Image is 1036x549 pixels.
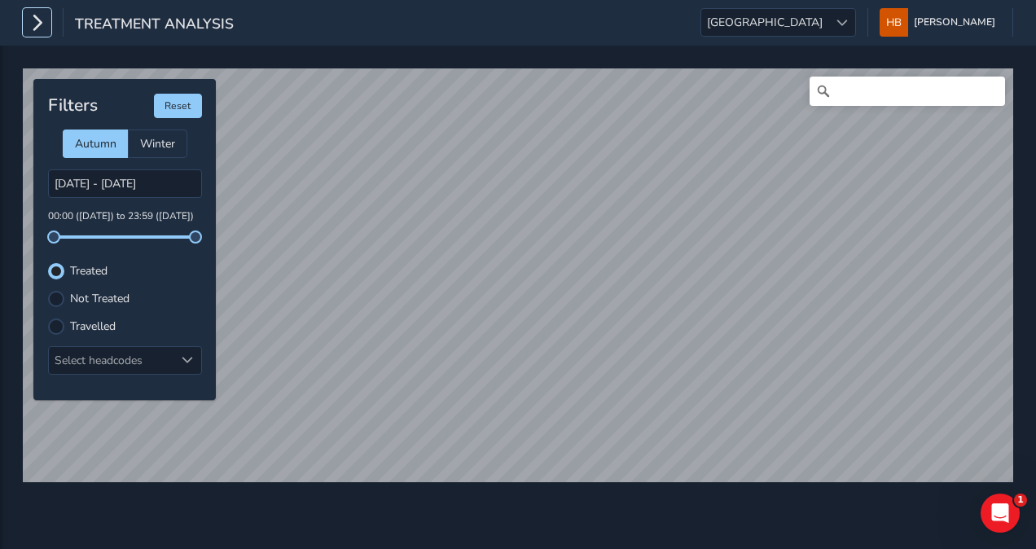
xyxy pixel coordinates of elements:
[63,130,128,158] div: Autumn
[981,494,1020,533] iframe: Intercom live chat
[1014,494,1027,507] span: 1
[75,14,234,37] span: Treatment Analysis
[70,266,108,277] label: Treated
[880,8,908,37] img: diamond-layout
[128,130,187,158] div: Winter
[914,8,995,37] span: [PERSON_NAME]
[154,94,202,118] button: Reset
[70,293,129,305] label: Not Treated
[880,8,1001,37] button: [PERSON_NAME]
[75,136,116,152] span: Autumn
[140,136,175,152] span: Winter
[70,321,116,332] label: Travelled
[49,347,174,374] div: Select headcodes
[48,209,202,224] p: 00:00 ([DATE]) to 23:59 ([DATE])
[48,95,98,116] h4: Filters
[23,68,1013,482] canvas: Map
[701,9,828,36] span: [GEOGRAPHIC_DATA]
[810,77,1005,106] input: Search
